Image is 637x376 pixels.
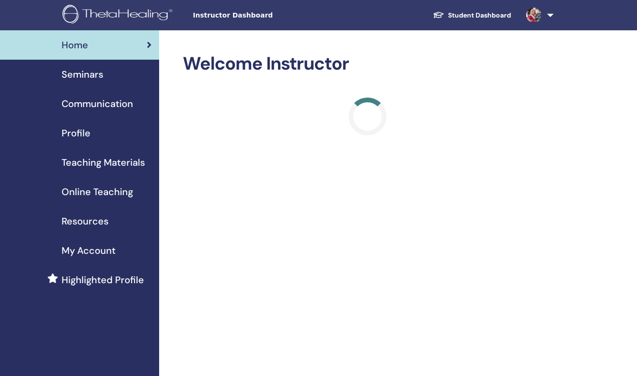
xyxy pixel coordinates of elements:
[62,67,103,81] span: Seminars
[62,155,145,170] span: Teaching Materials
[433,11,444,19] img: graduation-cap-white.svg
[193,10,335,20] span: Instructor Dashboard
[63,5,176,26] img: logo.png
[62,273,144,287] span: Highlighted Profile
[62,38,88,52] span: Home
[425,7,519,24] a: Student Dashboard
[62,185,133,199] span: Online Teaching
[62,126,90,140] span: Profile
[62,243,116,258] span: My Account
[526,8,541,23] img: default.jpg
[62,214,108,228] span: Resources
[183,53,552,75] h2: Welcome Instructor
[62,97,133,111] span: Communication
